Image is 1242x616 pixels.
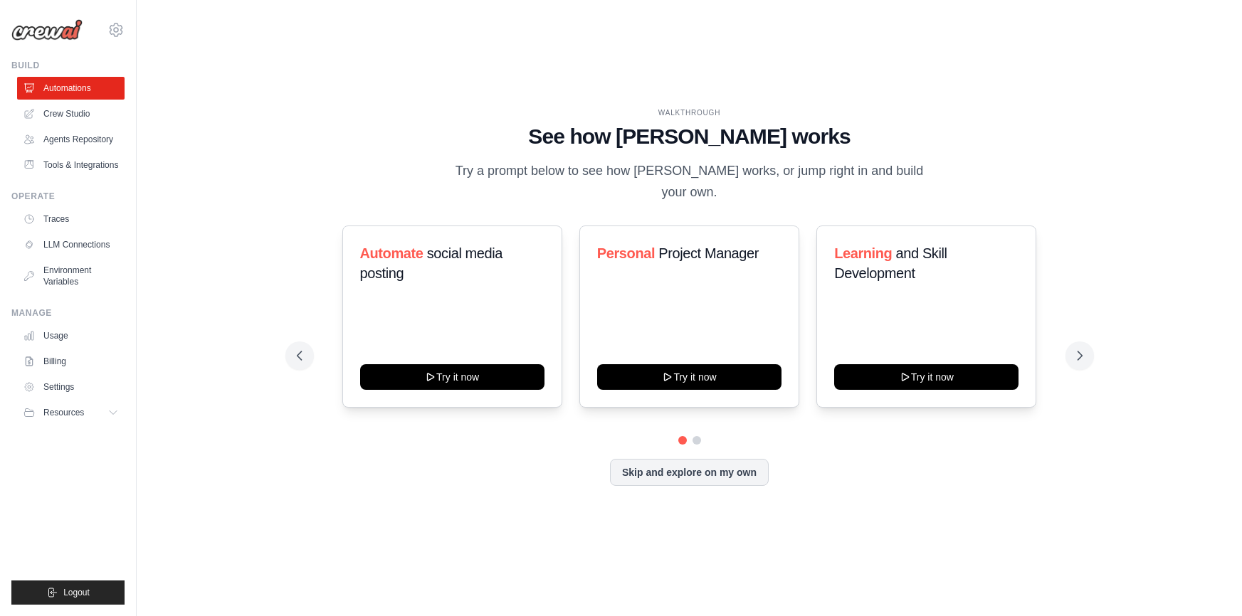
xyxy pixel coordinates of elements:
[17,376,125,398] a: Settings
[17,324,125,347] a: Usage
[17,154,125,176] a: Tools & Integrations
[597,245,655,261] span: Personal
[297,124,1083,149] h1: See how [PERSON_NAME] works
[360,245,423,261] span: Automate
[451,161,929,203] p: Try a prompt below to see how [PERSON_NAME] works, or jump right in and build your own.
[17,401,125,424] button: Resources
[17,259,125,293] a: Environment Variables
[11,60,125,71] div: Build
[658,245,759,261] span: Project Manager
[11,580,125,605] button: Logout
[17,233,125,256] a: LLM Connections
[597,364,781,390] button: Try it now
[11,307,125,319] div: Manage
[610,459,769,486] button: Skip and explore on my own
[63,587,90,598] span: Logout
[11,191,125,202] div: Operate
[297,107,1083,118] div: WALKTHROUGH
[360,245,503,281] span: social media posting
[834,245,892,261] span: Learning
[834,245,947,281] span: and Skill Development
[43,407,84,418] span: Resources
[17,350,125,373] a: Billing
[17,128,125,151] a: Agents Repository
[11,19,83,41] img: Logo
[17,208,125,230] a: Traces
[834,364,1019,390] button: Try it now
[17,77,125,100] a: Automations
[17,102,125,125] a: Crew Studio
[360,364,544,390] button: Try it now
